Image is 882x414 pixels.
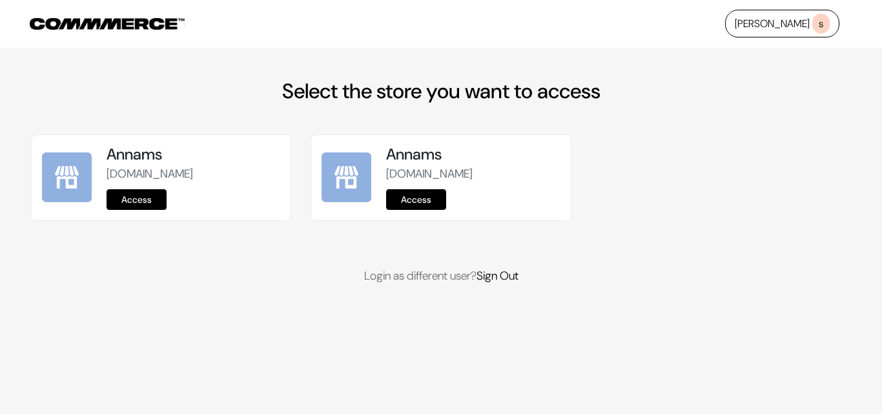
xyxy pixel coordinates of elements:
[42,152,92,202] img: Annams
[386,165,560,183] p: [DOMAIN_NAME]
[107,165,280,183] p: [DOMAIN_NAME]
[477,268,518,284] a: Sign Out
[386,189,446,210] a: Access
[30,18,185,30] img: COMMMERCE
[31,267,851,285] p: Login as different user?
[322,152,371,202] img: Annams
[725,10,839,37] a: [PERSON_NAME]s
[107,189,167,210] a: Access
[31,79,851,103] h2: Select the store you want to access
[386,145,560,164] h5: Annams
[107,145,280,164] h5: Annams
[812,14,830,34] span: s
